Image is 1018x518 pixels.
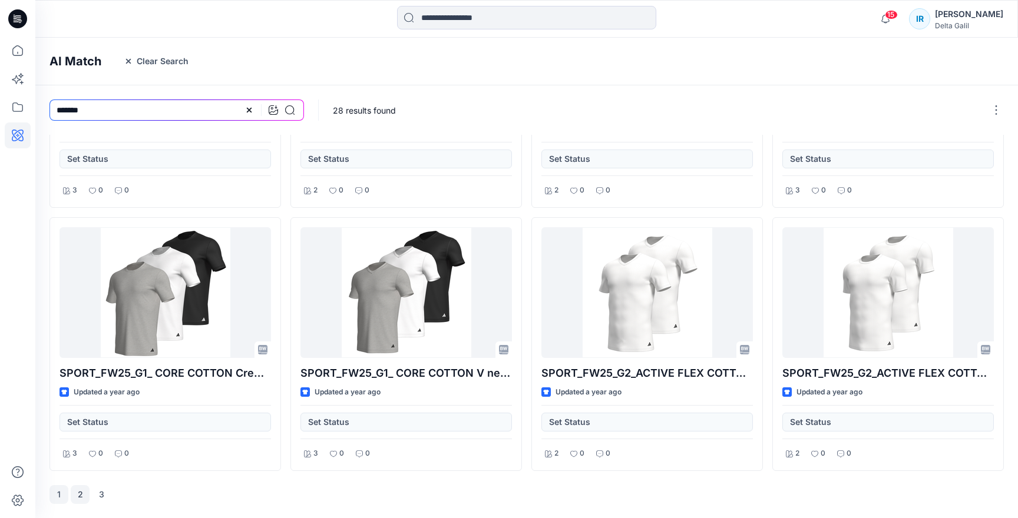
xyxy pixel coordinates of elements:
p: 28 results found [333,104,396,117]
p: 0 [365,184,369,197]
p: SPORT_FW25_G1_ CORE COTTON V neck 100% COTTON DN1183 [300,365,512,381]
p: Updated a year ago [74,386,140,399]
p: 3 [795,184,800,197]
p: SPORT_FW25_G2_ACTIVE FLEX COTTON CREW NECK DN1144_ [782,365,994,381]
p: 0 [606,447,610,460]
p: 2 [795,447,799,460]
p: 0 [847,447,851,460]
p: Updated a year ago [556,386,622,399]
p: Updated a year ago [315,386,381,399]
p: 2 [554,447,558,460]
p: 3 [313,447,318,460]
p: 2 [313,184,318,197]
a: SPORT_FW25_G1_ CORE COTTON V neck 100% COTTON DN1183 [300,227,512,358]
p: 2 [554,184,558,197]
p: 0 [124,447,129,460]
p: SPORT_FW25_G2_ACTIVE FLEX COTTON_V_NECK DN1143_ [541,365,753,381]
p: 3 [72,447,77,460]
p: 0 [821,447,825,460]
span: 15 [885,10,898,19]
p: 0 [847,184,852,197]
button: 3 [92,485,111,504]
p: 0 [365,447,370,460]
h4: AI Match [49,54,101,68]
p: 0 [339,447,344,460]
a: SPORT_FW25_G2_ACTIVE FLEX COTTON_V_NECK DN1143_ [541,227,753,358]
p: 0 [98,447,103,460]
p: 0 [580,184,584,197]
a: SPORT_FW25_G2_ACTIVE FLEX COTTON CREW NECK DN1144_ [782,227,994,358]
p: 0 [98,184,103,197]
div: [PERSON_NAME] [935,7,1003,21]
div: IR [909,8,930,29]
div: Delta Galil [935,21,1003,30]
a: SPORT_FW25_G1_ CORE COTTON Crew neck 100% COTTON DN1182 [60,227,271,358]
p: 3 [72,184,77,197]
button: 1 [49,485,68,504]
button: Clear Search [116,52,196,71]
p: SPORT_FW25_G1_ CORE COTTON Crew neck 100% COTTON DN1182 [60,365,271,381]
p: Updated a year ago [796,386,862,399]
button: 2 [71,485,90,504]
p: 0 [339,184,343,197]
p: 0 [580,447,584,460]
p: 0 [124,184,129,197]
p: 0 [606,184,610,197]
p: 0 [821,184,826,197]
